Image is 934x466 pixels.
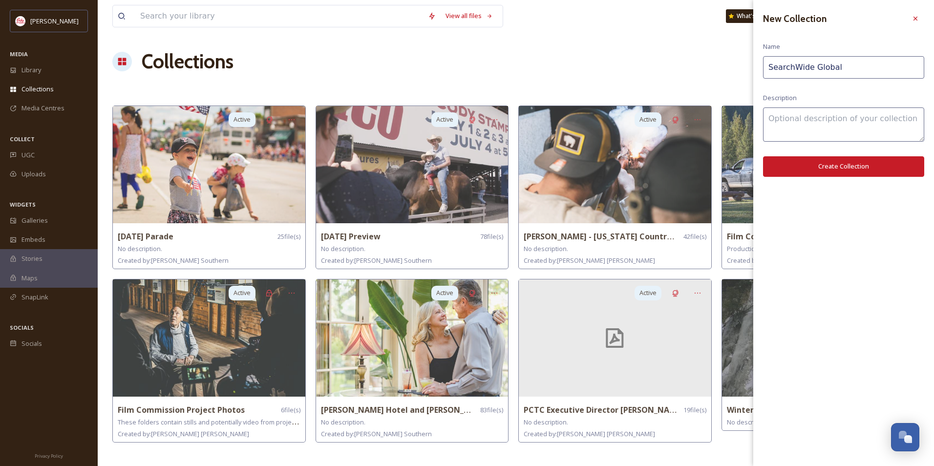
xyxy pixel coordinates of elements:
[21,85,54,94] span: Collections
[524,244,568,253] span: No description.
[763,42,780,51] span: Name
[118,429,249,438] span: Created by: [PERSON_NAME] [PERSON_NAME]
[639,115,657,124] span: Active
[10,50,28,58] span: MEDIA
[316,106,509,223] img: 86cec67d-ce5b-4e60-beee-f4c5d4239990.jpg
[763,156,924,176] button: Create Collection
[21,104,64,113] span: Media Centres
[683,232,706,241] span: 42 file(s)
[726,9,775,23] a: What's New
[763,93,797,103] span: Description
[233,115,251,124] span: Active
[441,6,498,25] a: View all files
[683,405,706,415] span: 19 file(s)
[436,115,453,124] span: Active
[10,201,36,208] span: WIDGETS
[524,231,712,242] strong: [PERSON_NAME] - [US_STATE] Country Magazine
[519,106,711,223] img: 5d85bc03-3da2-415c-811a-38cc8f57c1c6.jpg
[277,232,300,241] span: 25 file(s)
[321,231,381,242] strong: [DATE] Preview
[321,418,365,426] span: No description.
[233,288,251,297] span: Active
[21,216,48,225] span: Galleries
[30,17,79,25] span: [PERSON_NAME]
[524,429,655,438] span: Created by: [PERSON_NAME] [PERSON_NAME]
[727,256,858,265] span: Created by: [PERSON_NAME] [PERSON_NAME]
[524,418,568,426] span: No description.
[763,56,924,79] input: My Collection
[524,404,683,415] strong: PCTC Executive Director [PERSON_NAME]
[480,405,503,415] span: 83 file(s)
[321,244,365,253] span: No description.
[321,404,571,415] strong: [PERSON_NAME] Hotel and [PERSON_NAME][GEOGRAPHIC_DATA]
[21,235,45,244] span: Embeds
[722,279,914,397] img: 5e489298-3940-4157-aaed-845cc74512b5.jpg
[21,150,35,160] span: UGC
[118,256,229,265] span: Created by: [PERSON_NAME] Southern
[118,244,162,253] span: No description.
[10,324,34,331] span: SOCIALS
[35,453,63,459] span: Privacy Policy
[891,423,919,451] button: Open Chat
[436,288,453,297] span: Active
[727,404,831,415] strong: Winter Video For Verb 2024
[524,256,655,265] span: Created by: [PERSON_NAME] [PERSON_NAME]
[722,106,914,223] img: 04e090d8-7308-46f3-b72c-6c397829ef16.jpg
[321,429,432,438] span: Created by: [PERSON_NAME] Southern
[142,47,233,76] a: Collections
[21,339,42,348] span: Socials
[16,16,25,26] img: images%20(1).png
[21,169,46,179] span: Uploads
[21,254,42,263] span: Stories
[135,5,423,27] input: Search your library
[639,288,657,297] span: Active
[118,417,386,426] span: These folders contain stills and potentially video from projects shot in [GEOGRAPHIC_DATA].
[21,293,48,302] span: SnapLink
[321,256,432,265] span: Created by: [PERSON_NAME] Southern
[10,135,35,143] span: COLLECT
[763,12,827,26] h3: New Collection
[727,418,771,426] span: No description.
[281,405,300,415] span: 6 file(s)
[21,274,38,283] span: Maps
[35,449,63,461] a: Privacy Policy
[113,279,305,397] img: a6b5d6e4-a062-48ee-9214-c470d0bd5a5d.jpg
[480,232,503,241] span: 78 file(s)
[118,231,173,242] strong: [DATE] Parade
[316,279,509,397] img: 838e62ca-cbed-4c32-8428-946db17fca33.jpg
[118,404,245,415] strong: Film Commission Project Photos
[113,106,305,223] img: 6a245777-1441-43af-9292-a9ff2999359d.jpg
[21,65,41,75] span: Library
